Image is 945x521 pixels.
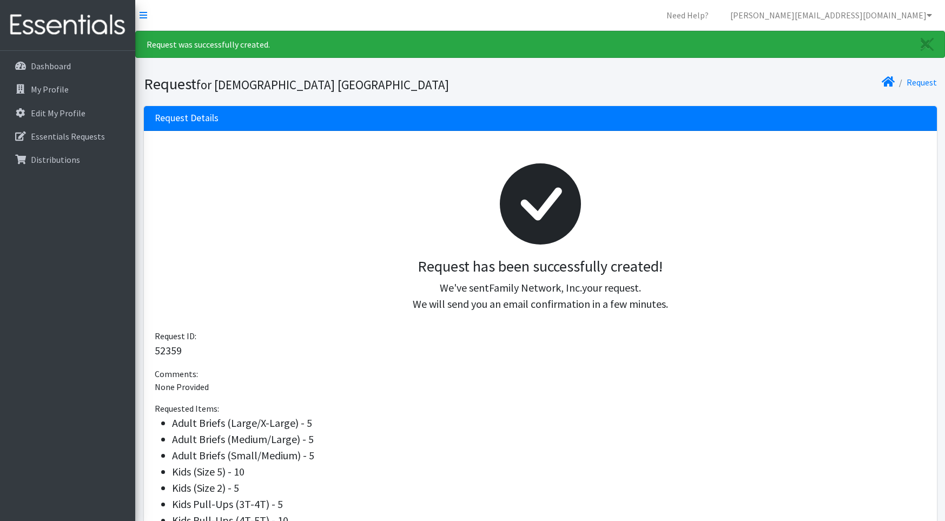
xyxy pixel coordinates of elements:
[155,381,209,392] span: None Provided
[196,77,449,93] small: for [DEMOGRAPHIC_DATA] [GEOGRAPHIC_DATA]
[172,464,926,480] li: Kids (Size 5) - 10
[172,447,926,464] li: Adult Briefs (Small/Medium) - 5
[172,415,926,431] li: Adult Briefs (Large/X-Large) - 5
[31,154,80,165] p: Distributions
[155,342,926,359] p: 52359
[910,31,944,57] a: Close
[135,31,945,58] div: Request was successfully created.
[31,108,85,118] p: Edit My Profile
[163,258,917,276] h3: Request has been successfully created!
[163,280,917,312] p: We've sent your request. We will send you an email confirmation in a few minutes.
[31,131,105,142] p: Essentials Requests
[155,113,219,124] h3: Request Details
[155,403,219,414] span: Requested Items:
[907,77,937,88] a: Request
[722,4,941,26] a: [PERSON_NAME][EMAIL_ADDRESS][DOMAIN_NAME]
[4,55,131,77] a: Dashboard
[172,480,926,496] li: Kids (Size 2) - 5
[4,149,131,170] a: Distributions
[4,7,131,43] img: HumanEssentials
[489,281,582,294] span: Family Network, Inc.
[31,84,69,95] p: My Profile
[31,61,71,71] p: Dashboard
[658,4,717,26] a: Need Help?
[172,496,926,512] li: Kids Pull-Ups (3T-4T) - 5
[155,331,196,341] span: Request ID:
[4,126,131,147] a: Essentials Requests
[155,368,198,379] span: Comments:
[172,431,926,447] li: Adult Briefs (Medium/Large) - 5
[144,75,537,94] h1: Request
[4,78,131,100] a: My Profile
[4,102,131,124] a: Edit My Profile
